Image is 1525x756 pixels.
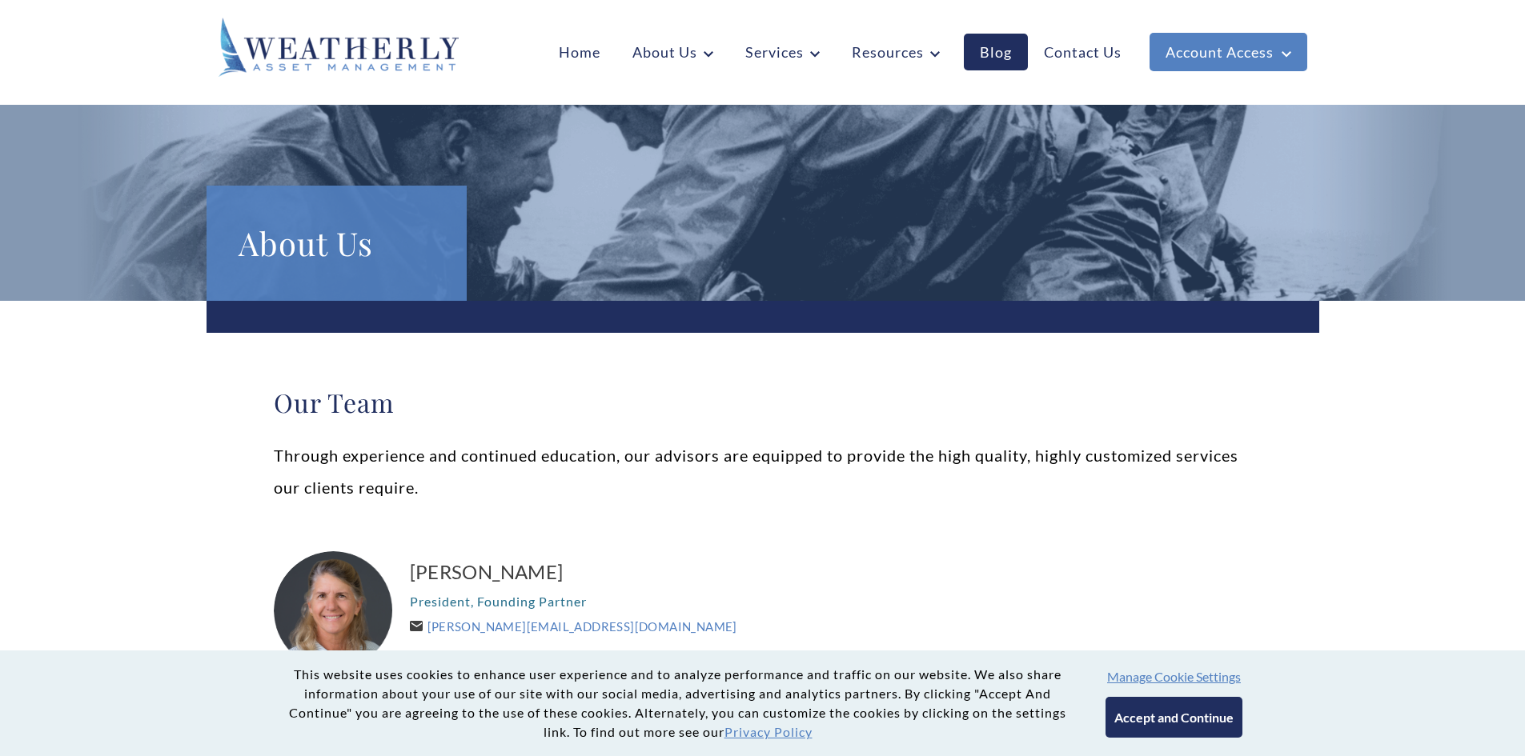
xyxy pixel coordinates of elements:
[239,218,435,269] h1: About Us
[410,619,737,634] a: [PERSON_NAME][EMAIL_ADDRESS][DOMAIN_NAME]
[410,559,1252,585] a: [PERSON_NAME]
[410,589,1252,614] p: President, Founding Partner
[274,439,1252,503] p: Through experience and continued education, our advisors are equipped to provide the high quality...
[964,34,1028,70] a: Blog
[1150,33,1307,71] a: Account Access
[543,34,616,70] a: Home
[1107,669,1241,684] button: Manage Cookie Settings
[729,34,836,70] a: Services
[836,34,956,70] a: Resources
[724,724,813,739] a: Privacy Policy
[1028,34,1138,70] a: Contact Us
[616,34,729,70] a: About Us
[274,386,1252,418] h2: Our Team
[283,665,1074,742] p: This website uses cookies to enhance user experience and to analyze performance and traffic on ou...
[1106,697,1242,738] button: Accept and Continue
[219,18,459,77] img: Weatherly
